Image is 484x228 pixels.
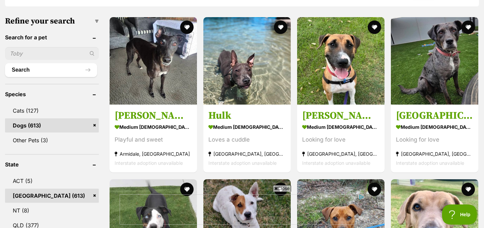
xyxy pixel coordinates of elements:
[396,110,473,122] h3: [GEOGRAPHIC_DATA]
[115,160,183,166] span: Interstate adoption unavailable
[391,17,478,105] img: Adelaide - Staffordshire Bull Terrier Dog
[208,150,286,159] strong: [GEOGRAPHIC_DATA], [GEOGRAPHIC_DATA]
[5,63,97,77] button: Search
[5,91,99,97] header: Species
[203,105,291,173] a: Hulk medium [DEMOGRAPHIC_DATA] Dog Loves a cuddle [GEOGRAPHIC_DATA], [GEOGRAPHIC_DATA] Interstate...
[115,150,192,159] strong: Armidale, [GEOGRAPHIC_DATA]
[297,105,385,173] a: [PERSON_NAME] medium [DEMOGRAPHIC_DATA] Dog Looking for love [GEOGRAPHIC_DATA], [GEOGRAPHIC_DATA]...
[5,161,99,167] header: State
[302,110,379,122] h3: [PERSON_NAME]
[203,17,291,105] img: Hulk - American Staffordshire Terrier Dog
[461,21,475,34] button: favourite
[368,21,381,34] button: favourite
[391,105,478,173] a: [GEOGRAPHIC_DATA] medium [DEMOGRAPHIC_DATA] Dog Looking for love [GEOGRAPHIC_DATA], [GEOGRAPHIC_D...
[208,160,277,166] span: Interstate adoption unavailable
[208,136,286,145] div: Loves a cuddle
[208,110,286,122] h3: Hulk
[120,194,364,225] iframe: Advertisement
[180,21,194,34] button: favourite
[274,21,287,34] button: favourite
[115,136,192,145] div: Playful and sweet
[396,160,464,166] span: Interstate adoption unavailable
[461,183,475,196] button: favourite
[5,104,99,118] a: Cats (127)
[368,183,381,196] button: favourite
[297,17,385,105] img: Luna - Bull Terrier Dog
[5,133,99,147] a: Other Pets (3)
[5,203,99,218] a: NT (8)
[396,122,473,132] strong: medium [DEMOGRAPHIC_DATA] Dog
[302,136,379,145] div: Looking for love
[110,17,197,105] img: Whitney - Greyhound Dog
[5,189,99,203] a: [GEOGRAPHIC_DATA] (613)
[110,105,197,173] a: [PERSON_NAME] medium [DEMOGRAPHIC_DATA] Dog Playful and sweet Armidale, [GEOGRAPHIC_DATA] Interst...
[115,122,192,132] strong: medium [DEMOGRAPHIC_DATA] Dog
[5,174,99,188] a: ACT (5)
[302,150,379,159] strong: [GEOGRAPHIC_DATA], [GEOGRAPHIC_DATA]
[274,183,287,196] button: favourite
[396,136,473,145] div: Looking for love
[302,160,370,166] span: Interstate adoption unavailable
[273,185,291,192] span: Close
[115,110,192,122] h3: [PERSON_NAME]
[442,204,477,225] iframe: Help Scout Beacon - Open
[208,122,286,132] strong: medium [DEMOGRAPHIC_DATA] Dog
[5,47,99,60] input: Toby
[5,118,99,132] a: Dogs (613)
[5,16,99,26] h3: Refine your search
[396,150,473,159] strong: [GEOGRAPHIC_DATA], [GEOGRAPHIC_DATA]
[180,183,194,196] button: favourite
[302,122,379,132] strong: medium [DEMOGRAPHIC_DATA] Dog
[5,34,99,40] header: Search for a pet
